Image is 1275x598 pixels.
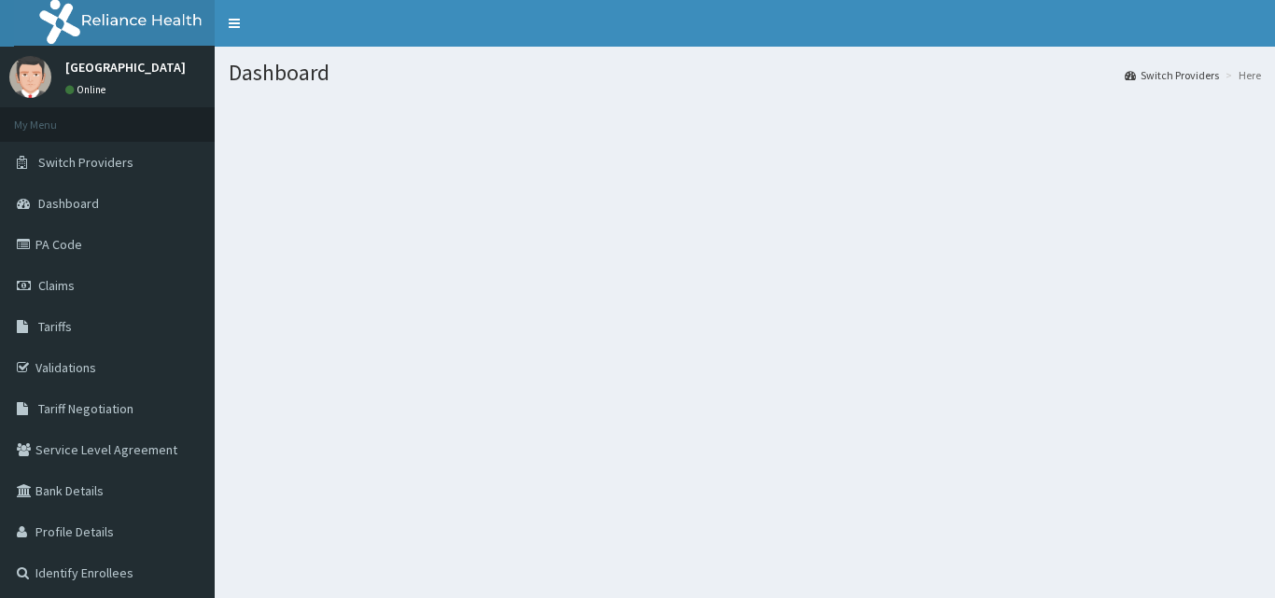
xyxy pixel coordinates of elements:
[229,61,1261,85] h1: Dashboard
[65,83,110,96] a: Online
[1221,67,1261,83] li: Here
[38,318,72,335] span: Tariffs
[1125,67,1219,83] a: Switch Providers
[38,195,99,212] span: Dashboard
[65,61,186,74] p: [GEOGRAPHIC_DATA]
[38,154,133,171] span: Switch Providers
[9,56,51,98] img: User Image
[38,400,133,417] span: Tariff Negotiation
[38,277,75,294] span: Claims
